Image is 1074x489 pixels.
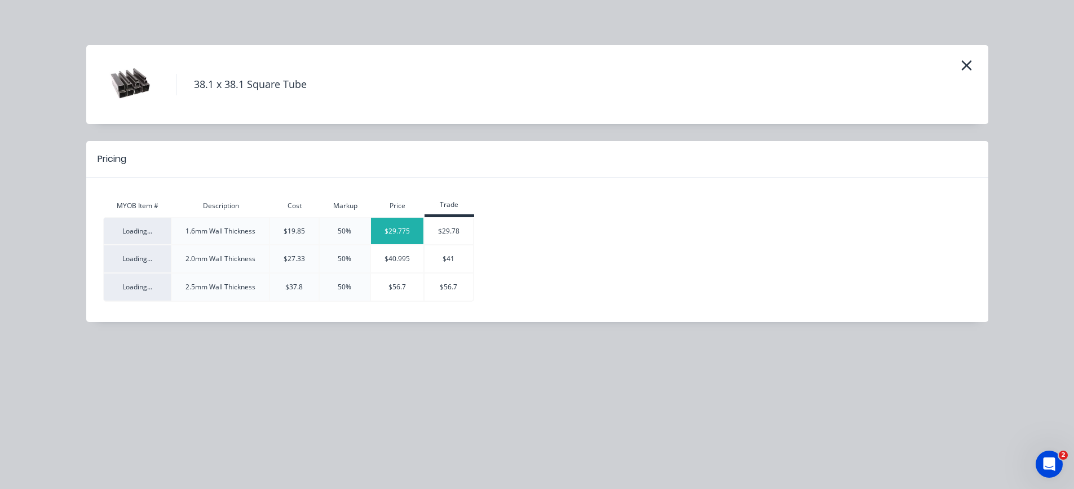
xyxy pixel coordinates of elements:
[103,201,172,211] div: MYOB Item #
[320,282,370,292] div: 50%
[270,282,319,292] div: $37.8
[172,254,269,264] div: 2.0mm Wall Thickness
[122,282,152,292] span: Loading...
[172,282,269,292] div: 2.5mm Wall Thickness
[425,254,473,264] div: $41
[425,226,473,236] div: $29.78
[176,74,307,95] h4: 38.1 x 38.1 Square Tube
[320,254,370,264] div: 50%
[371,226,423,236] div: $29.775
[270,254,319,264] div: $27.33
[425,282,473,292] div: $56.7
[103,56,160,113] img: 38.1 x 38.1 Square Tube
[425,200,474,210] div: Trade
[371,201,425,211] div: Price
[270,226,319,236] div: $19.85
[1036,451,1063,478] iframe: Intercom live chat
[320,201,371,211] div: Markup
[371,254,423,264] div: $40.995
[172,226,269,236] div: 1.6mm Wall Thickness
[1059,451,1068,460] span: 2
[270,201,320,211] div: Cost
[371,282,423,292] div: $56.7
[172,201,270,211] div: Description
[98,152,126,166] div: Pricing
[122,226,152,236] span: Loading...
[320,226,370,236] div: 50%
[122,254,152,263] span: Loading...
